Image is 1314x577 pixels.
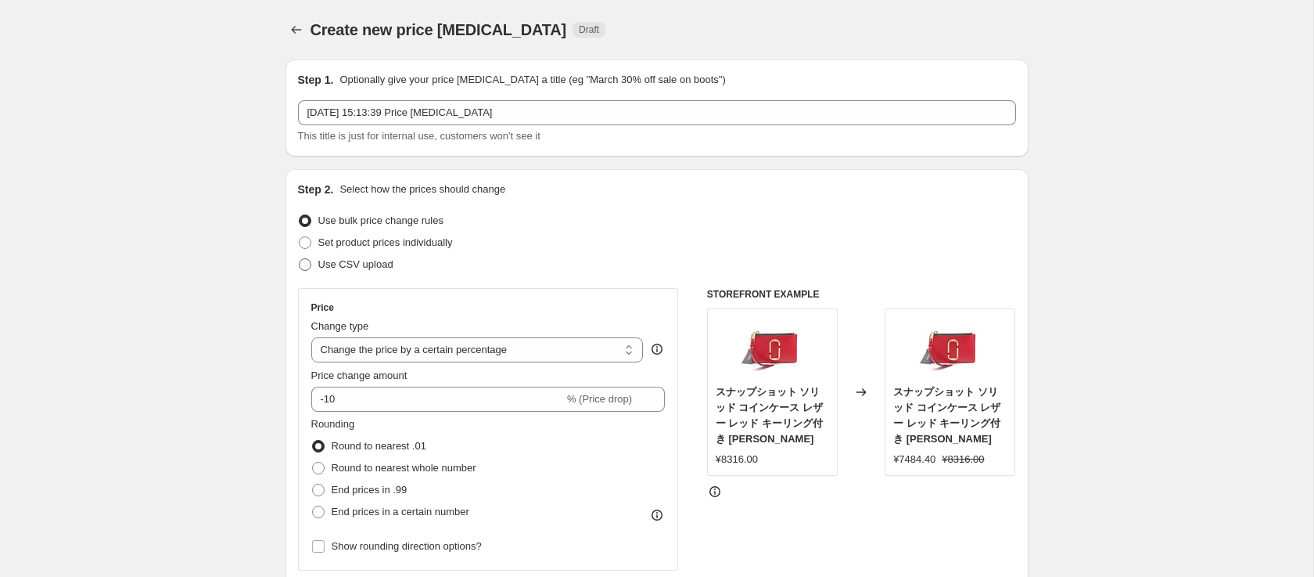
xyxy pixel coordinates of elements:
[332,440,426,452] span: Round to nearest .01
[649,341,665,357] div: help
[332,540,482,552] span: Show rounding direction options?
[339,72,725,88] p: Optionally give your price [MEDICAL_DATA] a title (eg "March 30% off sale on boots")
[311,387,564,412] input: -15
[942,452,984,467] strike: ¥8316.00
[919,317,982,380] img: 876108_original_37943195-caf5-4073-8c4c-090c7f46463e_80x.jpg
[332,484,407,496] span: End prices in .99
[579,23,599,36] span: Draft
[893,452,935,467] div: ¥7484.40
[332,506,469,517] span: End prices in a certain number
[318,236,453,248] span: Set product prices individually
[298,100,1016,125] input: 30% off holiday sale
[311,418,355,430] span: Rounding
[339,182,505,197] p: Select how the prices should change
[741,317,803,380] img: 876108_original_37943195-caf5-4073-8c4c-090c7f46463e_80x.jpg
[318,258,393,270] span: Use CSV upload
[567,393,632,405] span: % (Price drop)
[332,462,476,474] span: Round to nearest whole number
[311,21,567,38] span: Create new price [MEDICAL_DATA]
[298,182,334,197] h2: Step 2.
[707,288,1016,301] h6: STOREFRONT EXAMPLE
[285,19,307,41] button: Price change jobs
[311,370,407,381] span: Price change amount
[298,130,540,142] span: This title is just for internal use, customers won't see it
[311,301,334,314] h3: Price
[298,72,334,88] h2: Step 1.
[716,386,823,445] span: スナップショット ソリッド コインケース レザー レッド キーリング付き [PERSON_NAME]
[893,386,1000,445] span: スナップショット ソリッド コインケース レザー レッド キーリング付き [PERSON_NAME]
[716,452,758,467] div: ¥8316.00
[311,320,369,332] span: Change type
[318,215,443,226] span: Use bulk price change rules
